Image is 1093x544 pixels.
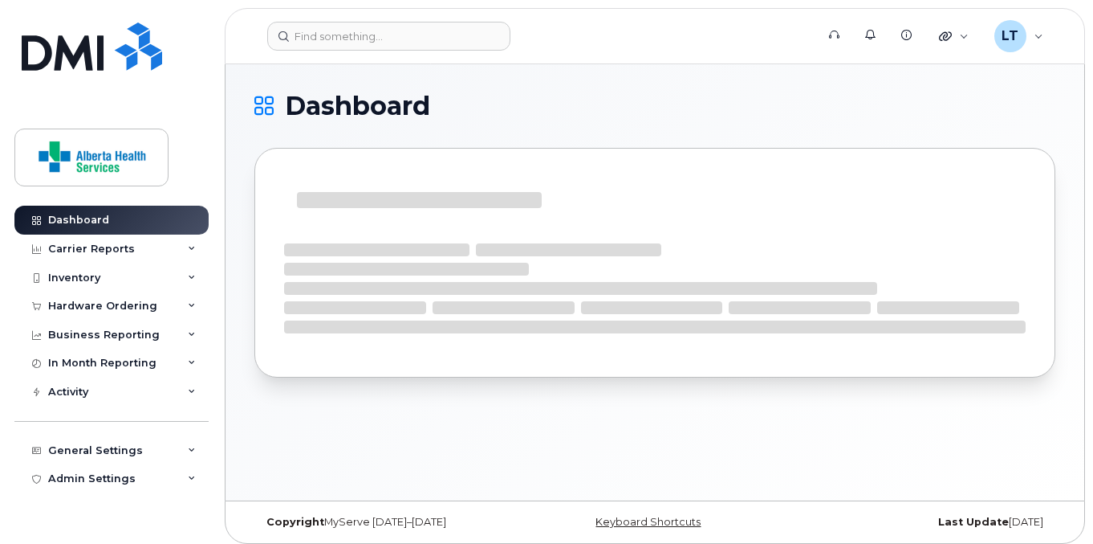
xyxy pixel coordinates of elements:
strong: Copyright [266,516,324,528]
strong: Last Update [938,516,1009,528]
div: MyServe [DATE]–[DATE] [254,516,522,529]
a: Keyboard Shortcuts [595,516,701,528]
span: Dashboard [285,94,430,118]
div: [DATE] [788,516,1055,529]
